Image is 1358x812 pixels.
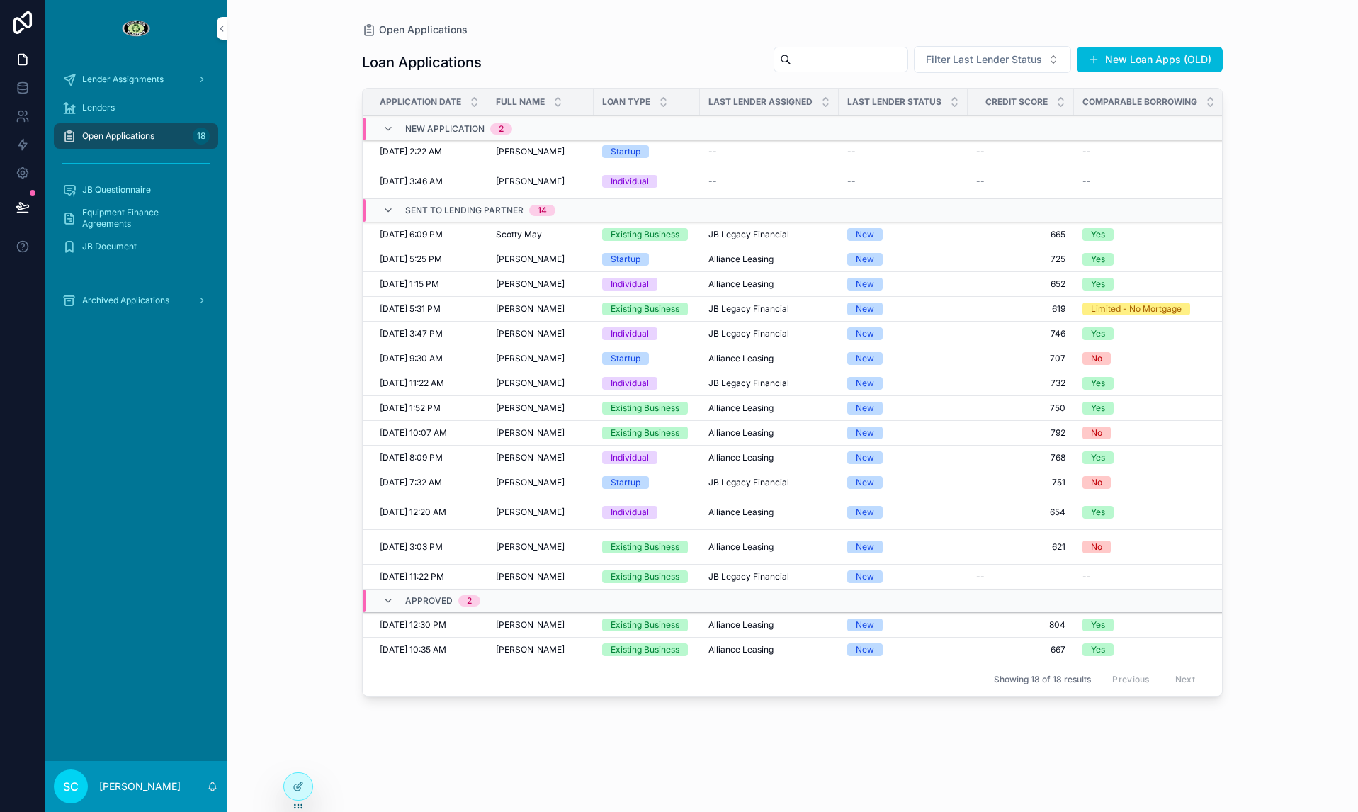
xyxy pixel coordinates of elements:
span: [DATE] 5:25 PM [380,254,442,265]
a: [PERSON_NAME] [496,571,585,582]
a: [DATE] 3:03 PM [380,541,479,553]
a: [DATE] 6:09 PM [380,229,479,240]
a: -- [1082,176,1215,187]
span: JB Legacy Financial [708,378,789,389]
a: -- [1082,571,1215,582]
a: JB Legacy Financial [708,477,830,488]
span: -- [976,146,985,157]
a: New [847,253,959,266]
span: JB Legacy Financial [708,571,789,582]
a: New [847,303,959,315]
span: -- [847,146,856,157]
a: No [1082,541,1215,553]
span: -- [1082,176,1091,187]
div: New [856,278,874,291]
a: [DATE] 9:30 AM [380,353,479,364]
span: Credit Score [985,96,1048,108]
a: Existing Business [602,427,691,439]
a: [PERSON_NAME] [496,452,585,463]
span: Alliance Leasing [708,619,774,631]
a: 746 [976,328,1065,339]
a: -- [976,146,1065,157]
a: Alliance Leasing [708,644,830,655]
a: New [847,427,959,439]
a: 654 [976,507,1065,518]
a: New [847,228,959,241]
a: No [1082,352,1215,365]
span: 619 [976,303,1065,315]
a: Yes [1082,377,1215,390]
a: [DATE] 1:52 PM [380,402,479,414]
span: 751 [976,477,1065,488]
span: Alliance Leasing [708,507,774,518]
div: 18 [193,128,210,145]
div: Individual [611,175,649,188]
a: -- [708,146,830,157]
div: Existing Business [611,570,679,583]
span: 652 [976,278,1065,290]
span: [PERSON_NAME] [496,452,565,463]
a: [DATE] 5:31 PM [380,303,479,315]
span: Open Applications [379,23,468,37]
p: [PERSON_NAME] [99,779,181,794]
a: [DATE] 11:22 PM [380,571,479,582]
span: [PERSON_NAME] [496,378,565,389]
a: Startup [602,352,691,365]
span: [PERSON_NAME] [496,541,565,553]
span: [DATE] 11:22 AM [380,378,444,389]
span: 665 [976,229,1065,240]
span: Last Lender Assigned [708,96,813,108]
span: Full Name [496,96,545,108]
a: [PERSON_NAME] [496,254,585,265]
div: Yes [1091,327,1105,340]
a: Equipment Finance Agreements [54,205,218,231]
span: JB Legacy Financial [708,303,789,315]
span: [DATE] 10:35 AM [380,644,446,655]
a: [PERSON_NAME] [496,644,585,655]
div: Startup [611,253,640,266]
a: New [847,643,959,656]
div: Individual [611,506,649,519]
a: [DATE] 12:30 PM [380,619,479,631]
a: Individual [602,278,691,291]
div: Startup [611,352,640,365]
a: [DATE] 3:47 PM [380,328,479,339]
span: Open Applications [82,130,154,142]
a: [PERSON_NAME] [496,507,585,518]
a: Existing Business [602,643,691,656]
div: New [856,451,874,464]
span: -- [1082,146,1091,157]
a: [PERSON_NAME] [496,378,585,389]
div: Startup [611,476,640,489]
span: [DATE] 1:52 PM [380,402,441,414]
a: Open Applications18 [54,123,218,149]
div: Individual [611,451,649,464]
span: [DATE] 12:20 AM [380,507,446,518]
span: [PERSON_NAME] [496,477,565,488]
a: New [847,327,959,340]
span: [PERSON_NAME] [496,644,565,655]
a: -- [1082,146,1215,157]
a: 750 [976,402,1065,414]
div: New [856,228,874,241]
div: New [856,570,874,583]
a: [PERSON_NAME] [496,427,585,439]
a: Startup [602,145,691,158]
span: Alliance Leasing [708,278,774,290]
span: [PERSON_NAME] [496,328,565,339]
a: Alliance Leasing [708,278,830,290]
div: Yes [1091,506,1105,519]
span: Alliance Leasing [708,541,774,553]
a: Individual [602,506,691,519]
div: scrollable content [45,57,227,332]
a: 667 [976,644,1065,655]
a: Limited - No Mortgage [1082,303,1215,315]
a: Alliance Leasing [708,402,830,414]
div: Limited - No Mortgage [1091,303,1182,315]
a: 725 [976,254,1065,265]
a: 792 [976,427,1065,439]
a: [DATE] 7:32 AM [380,477,479,488]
